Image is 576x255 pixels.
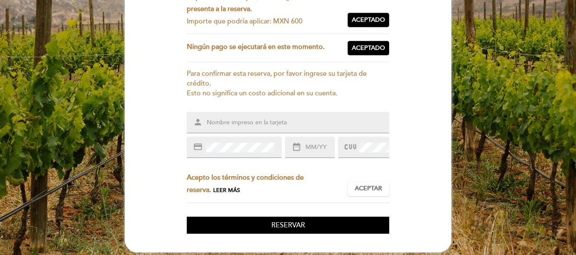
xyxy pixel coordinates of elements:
[352,44,385,53] span: Aceptado
[193,142,202,152] i: credit_card
[355,184,382,193] span: Aceptar
[348,41,389,55] button: Aceptado
[187,172,348,196] div: Acepto los términos y condiciones de reserva.
[206,118,391,128] input: Nombre impreso en la tarjeta
[187,69,389,98] div: Para confirmar esta reserva, por favor ingrese su tarjeta de crédito. Esto no significa un costo ...
[187,15,341,28] div: Importe que podría aplicar: MXN 600
[305,143,334,152] input: MM/YY
[187,41,348,55] div: Ningún pago se ejecutará en este momento.
[271,221,305,229] span: Reservar
[213,187,240,194] span: Leer más
[348,13,389,27] button: Aceptado
[292,142,301,152] i: date_range
[193,117,202,127] i: person
[352,16,385,25] span: Aceptado
[348,182,389,196] button: Aceptar
[187,217,389,234] button: Reservar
